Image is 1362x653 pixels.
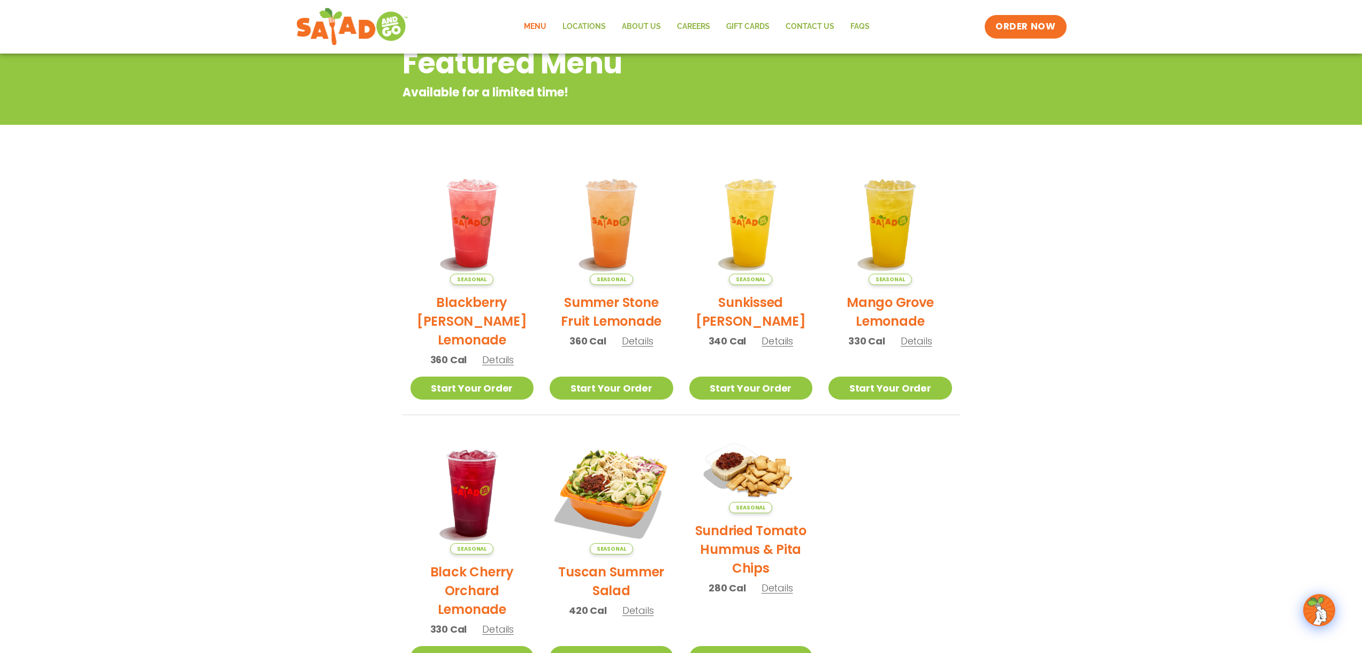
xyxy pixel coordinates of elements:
span: 420 Cal [569,603,607,618]
span: Details [901,334,932,348]
h2: Sundried Tomato Hummus & Pita Chips [689,521,813,577]
span: Seasonal [450,274,493,285]
span: 330 Cal [430,622,467,636]
img: wpChatIcon [1304,595,1334,625]
img: Product photo for Sundried Tomato Hummus & Pita Chips [689,431,813,514]
nav: Menu [516,14,878,39]
span: 360 Cal [430,352,467,367]
img: Product photo for Sunkissed Yuzu Lemonade [689,161,813,285]
span: Details [482,353,514,366]
img: Product photo for Blackberry Bramble Lemonade [410,161,534,285]
a: Start Your Order [410,377,534,400]
span: Seasonal [729,274,772,285]
h2: Sunkissed [PERSON_NAME] [689,293,813,331]
span: ORDER NOW [995,20,1055,33]
span: Seasonal [729,502,772,513]
p: Available for a limited time! [402,84,874,101]
h2: Summer Stone Fruit Lemonade [550,293,673,331]
span: 280 Cal [709,581,746,595]
a: Start Your Order [689,377,813,400]
img: Product photo for Summer Stone Fruit Lemonade [550,161,673,285]
img: Product photo for Black Cherry Orchard Lemonade [410,431,534,555]
h2: Black Cherry Orchard Lemonade [410,562,534,619]
a: Contact Us [778,14,842,39]
a: About Us [614,14,669,39]
span: Seasonal [590,543,633,554]
span: 330 Cal [848,334,885,348]
a: FAQs [842,14,878,39]
a: Start Your Order [550,377,673,400]
a: Locations [554,14,614,39]
a: GIFT CARDS [718,14,778,39]
span: Seasonal [869,274,912,285]
span: 340 Cal [709,334,747,348]
h2: Featured Menu [402,42,874,85]
h2: Tuscan Summer Salad [550,562,673,600]
img: new-SAG-logo-768×292 [296,5,409,48]
a: Start Your Order [828,377,952,400]
span: Seasonal [450,543,493,554]
span: Details [622,334,653,348]
a: Menu [516,14,554,39]
span: Details [762,581,793,595]
h2: Blackberry [PERSON_NAME] Lemonade [410,293,534,349]
span: Seasonal [590,274,633,285]
img: Product photo for Mango Grove Lemonade [828,161,952,285]
a: ORDER NOW [985,15,1066,39]
span: Details [482,622,514,636]
span: Details [762,334,793,348]
h2: Mango Grove Lemonade [828,293,952,331]
a: Careers [669,14,718,39]
span: Details [622,604,654,617]
span: 360 Cal [569,334,606,348]
img: Product photo for Tuscan Summer Salad [550,431,673,555]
